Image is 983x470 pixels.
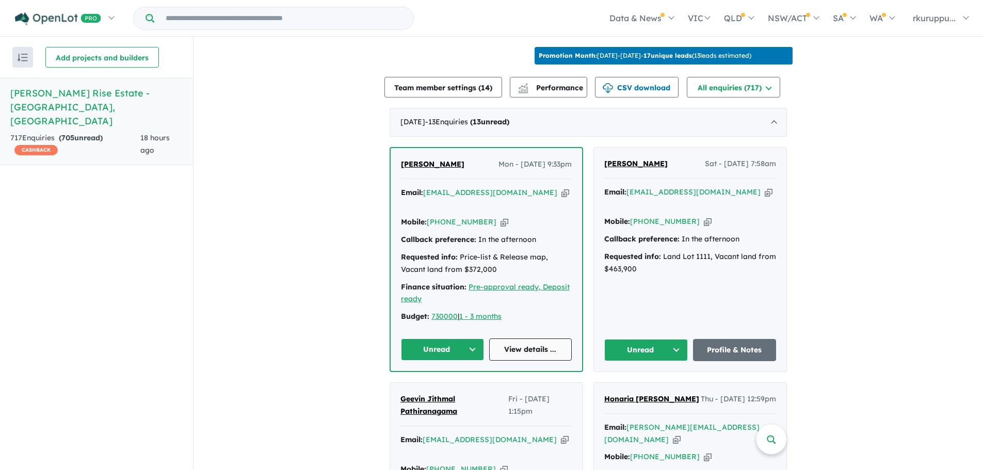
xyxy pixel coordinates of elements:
strong: Callback preference: [401,235,476,244]
span: Mon - [DATE] 9:33pm [498,158,572,171]
span: [PERSON_NAME] [604,159,668,168]
button: Team member settings (14) [384,77,502,98]
a: View details ... [489,338,572,361]
strong: Mobile: [401,217,427,226]
strong: ( unread) [470,117,509,126]
strong: Budget: [401,312,429,321]
a: [PHONE_NUMBER] [630,217,700,226]
button: All enquiries (717) [687,77,780,98]
span: 18 hours ago [140,133,170,155]
b: Promotion Month: [539,52,597,59]
a: [PHONE_NUMBER] [630,452,700,461]
a: Profile & Notes [693,339,777,361]
button: Copy [561,187,569,198]
button: Performance [510,77,587,98]
button: CSV download [595,77,679,98]
div: [DATE] [390,108,787,137]
button: Copy [501,217,508,228]
strong: Email: [604,187,626,197]
a: Honaria [PERSON_NAME] [604,393,699,406]
button: Unread [401,338,484,361]
div: | [401,311,572,323]
b: 17 unique leads [643,52,692,59]
span: [PERSON_NAME] [401,159,464,169]
strong: Email: [401,188,423,197]
span: Thu - [DATE] 12:59pm [701,393,776,406]
span: 13 [473,117,481,126]
button: Copy [561,434,569,445]
span: Sat - [DATE] 7:58am [705,158,776,170]
p: [DATE] - [DATE] - ( 13 leads estimated) [539,51,751,60]
strong: Requested info: [401,252,458,262]
a: [EMAIL_ADDRESS][DOMAIN_NAME] [423,435,557,444]
button: Add projects and builders [45,47,159,68]
a: [EMAIL_ADDRESS][DOMAIN_NAME] [626,187,761,197]
strong: Finance situation: [401,282,466,291]
img: download icon [603,83,613,93]
a: [PERSON_NAME][EMAIL_ADDRESS][DOMAIN_NAME] [604,423,760,444]
a: [PERSON_NAME] [604,158,668,170]
span: CASHBACK [14,145,58,155]
a: Pre-approval ready, Deposit ready [401,282,570,304]
a: [PERSON_NAME] [401,158,464,171]
img: Openlot PRO Logo White [15,12,101,25]
span: - 13 Enquir ies [425,117,509,126]
button: Copy [704,216,712,227]
div: Land Lot 1111, Vacant land from $463,900 [604,251,776,275]
img: bar-chart.svg [518,87,528,93]
a: Geevin Jithmal Pathiranagama [400,393,508,418]
strong: Mobile: [604,452,630,461]
span: Fri - [DATE] 1:15pm [508,393,572,418]
button: Copy [673,434,681,445]
button: Copy [704,451,712,462]
button: Copy [765,187,772,198]
input: Try estate name, suburb, builder or developer [156,7,411,29]
a: [PHONE_NUMBER] [427,217,496,226]
strong: Email: [400,435,423,444]
img: sort.svg [18,54,28,61]
span: rkuruppu... [913,13,956,23]
a: 730000 [431,312,458,321]
span: 705 [61,133,74,142]
strong: Requested info: [604,252,661,261]
strong: Email: [604,423,626,432]
div: In the afternoon [604,233,776,246]
span: 14 [481,83,490,92]
strong: Callback preference: [604,234,680,244]
span: Honaria [PERSON_NAME] [604,394,699,403]
h5: [PERSON_NAME] Rise Estate - [GEOGRAPHIC_DATA] , [GEOGRAPHIC_DATA] [10,86,183,128]
img: line-chart.svg [519,83,528,89]
button: Unread [604,339,688,361]
a: [EMAIL_ADDRESS][DOMAIN_NAME] [423,188,557,197]
span: Performance [520,83,583,92]
a: 1 - 3 months [459,312,502,321]
div: 717 Enquir ies [10,132,140,157]
div: In the afternoon [401,234,572,246]
strong: Mobile: [604,217,630,226]
div: Price-list & Release map, Vacant land from $372,000 [401,251,572,276]
strong: ( unread) [59,133,103,142]
span: Geevin Jithmal Pathiranagama [400,394,457,416]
